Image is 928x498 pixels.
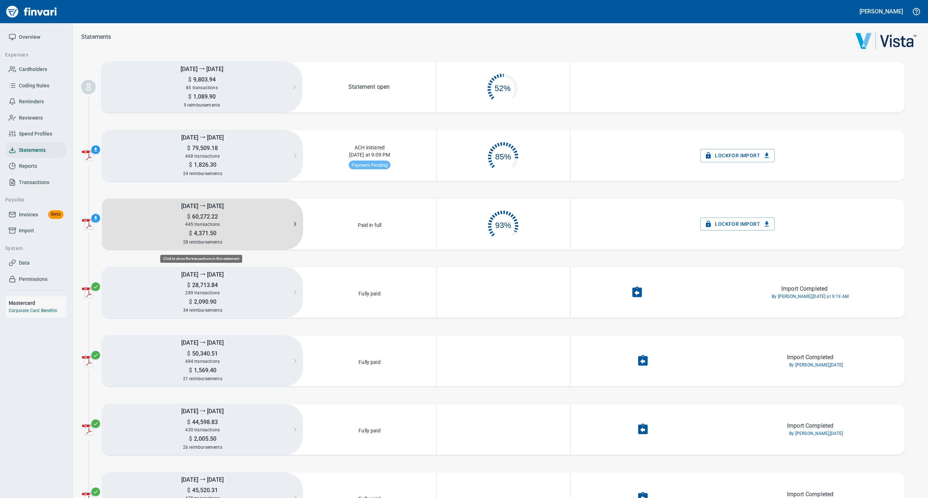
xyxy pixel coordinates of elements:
img: adobe-pdf-icon.png [82,355,94,367]
p: Import Completed [781,285,828,293]
span: 289 transactions [185,290,220,295]
a: Reminders [6,94,66,110]
span: 484 transactions [185,359,220,364]
span: $ [187,487,190,494]
div: 400 of 468 complete. Click to open reminders. [437,134,570,177]
button: [DATE] ⭢ [DATE]$79,509.18468 transactions$1,826.3024 reimbursements [102,130,303,181]
span: 2,005.50 [192,435,216,442]
p: [DATE] at 9:09 PM [347,151,393,161]
a: Import [6,223,66,239]
h5: [DATE] ⭢ [DATE] [101,62,302,76]
img: adobe-pdf-icon.png [82,218,94,230]
p: Import Completed [787,422,833,430]
span: 445 transactions [185,222,220,227]
a: InvoicesBeta [6,207,66,223]
span: $ [187,350,190,357]
span: Beta [48,210,63,219]
span: 430 transactions [185,427,220,432]
span: 44,598.83 [190,419,218,426]
span: 45,520.31 [190,487,218,494]
span: 1,089.90 [191,93,216,100]
span: $ [189,230,192,237]
a: Permissions [6,271,66,287]
span: Payment Pending [349,162,390,168]
h5: [DATE] ⭢ [DATE] [102,472,303,486]
h5: [DATE] ⭢ [DATE] [102,335,303,349]
span: Cardholders [19,65,47,74]
a: Spend Profiles [6,126,66,142]
span: 28 reimbursements [183,240,222,245]
span: 468 transactions [185,154,220,159]
p: Fully paid [356,356,383,366]
img: adobe-pdf-icon.png [82,150,94,161]
button: [DATE] ⭢ [DATE]$60,272.22445 transactions$4,371.5028 reimbursements [102,199,303,250]
span: 50,340.51 [190,350,218,357]
span: 9,803.94 [191,76,216,83]
p: Statement open [348,83,390,91]
a: Cardholders [6,61,66,78]
a: Statements [6,142,66,158]
span: 28,713.84 [190,282,218,289]
a: Reviewers [6,110,66,126]
button: Expenses [2,48,63,62]
h5: [PERSON_NAME] [859,8,903,15]
p: ACH initiated [352,142,387,151]
img: Finvari [4,3,59,20]
span: Reports [19,162,37,171]
span: Invoices [19,210,38,219]
span: Overview [19,33,40,42]
span: 24 reimbursements [183,171,222,176]
button: [DATE] ⭢ [DATE]$28,713.84289 transactions$2,090.9034 reimbursements [102,267,303,318]
nav: breadcrumb [81,33,111,41]
span: $ [188,76,191,83]
span: 21 reimbursements [183,376,222,381]
span: Coding Rules [19,81,49,90]
button: Undo Import Completion [632,419,654,440]
span: $ [189,161,192,168]
span: 26 reimbursements [183,445,222,450]
span: 85 transactions [186,85,218,90]
span: $ [187,282,190,289]
a: Transactions [6,174,66,191]
span: Expenses [5,50,60,59]
span: $ [188,93,191,100]
a: Coding Rules [6,78,66,94]
button: System [2,242,63,255]
button: 52% [436,66,569,108]
span: Statements [19,146,46,155]
span: 9 reimbursements [184,103,220,108]
span: Permissions [19,275,47,284]
span: Transactions [19,178,49,187]
span: Spend Profiles [19,129,52,138]
span: $ [189,367,192,374]
p: Fully paid [356,288,383,297]
button: Lockfor Import [700,149,775,162]
button: Undo Import Completion [626,282,648,303]
h5: [DATE] ⭢ [DATE] [102,199,303,213]
span: 4,371.50 [192,230,216,237]
h5: [DATE] ⭢ [DATE] [102,130,303,144]
span: Payable [5,195,60,204]
span: By [PERSON_NAME], [DATE] [789,430,843,437]
span: By [PERSON_NAME], [DATE] at 9:19 AM [772,293,849,300]
span: Lock for Import [706,151,769,160]
button: [DATE] ⭢ [DATE]$44,598.83430 transactions$2,005.5026 reimbursements [102,404,303,455]
span: System [5,244,60,253]
span: $ [187,419,190,426]
a: Corporate Card Benefits [9,308,57,313]
p: Fully paid [356,425,383,434]
span: Import [19,226,34,235]
a: Overview [6,29,66,45]
p: Import Completed [787,353,833,362]
button: Undo Import Completion [632,350,654,372]
span: $ [187,145,190,152]
button: 93% [437,203,570,245]
img: adobe-pdf-icon.png [82,424,94,435]
button: [DATE] ⭢ [DATE]$50,340.51484 transactions$1,569.4021 reimbursements [102,335,303,386]
span: 79,509.18 [190,145,218,152]
h5: [DATE] ⭢ [DATE] [102,404,303,418]
button: [PERSON_NAME] [858,6,905,17]
a: Data [6,255,66,271]
span: 1,826.30 [192,161,216,168]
